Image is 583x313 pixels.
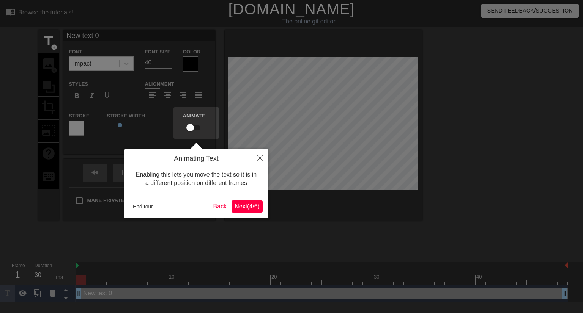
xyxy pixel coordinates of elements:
div: Enabling this lets you move the text so it is in a different position on different frames [130,163,263,195]
button: Close [252,149,268,166]
button: Back [210,200,230,213]
span: Next ( 4 / 6 ) [235,203,260,210]
h4: Animating Text [130,155,263,163]
button: End tour [130,201,156,212]
button: Next [232,200,263,213]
